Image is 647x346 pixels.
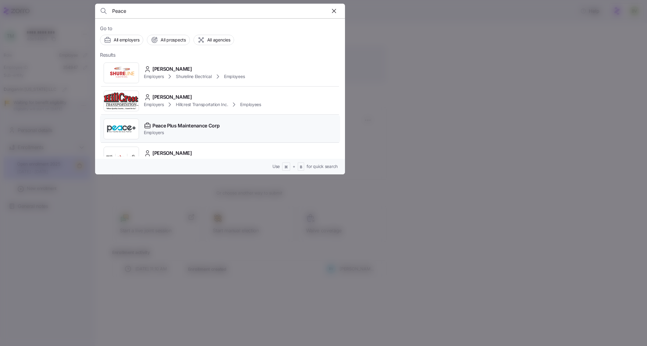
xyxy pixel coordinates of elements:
[152,149,192,157] span: [PERSON_NAME]
[104,64,139,81] img: Employer logo
[147,35,190,45] button: All prospects
[284,165,288,170] span: ⌘
[161,37,186,43] span: All prospects
[144,73,164,80] span: Employers
[104,92,139,109] img: Employer logo
[307,163,338,169] span: for quick search
[152,122,219,130] span: Peace Plus Maintenance Corp
[207,37,230,43] span: All agencies
[194,35,234,45] button: All agencies
[144,102,164,108] span: Employers
[293,163,295,169] span: +
[104,120,139,137] img: Employer logo
[224,73,245,80] span: Employees
[152,93,192,101] span: [PERSON_NAME]
[176,102,228,108] span: Hillcrest Transportation Inc.
[240,102,261,108] span: Employees
[152,65,192,73] span: [PERSON_NAME]
[100,35,143,45] button: All employers
[104,148,139,166] img: Employer logo
[100,51,116,59] span: Results
[144,130,219,136] span: Employers
[176,73,212,80] span: Shureline Electrical
[300,165,302,170] span: B
[114,37,139,43] span: All employers
[100,25,340,32] span: Go to
[272,163,280,169] span: Use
